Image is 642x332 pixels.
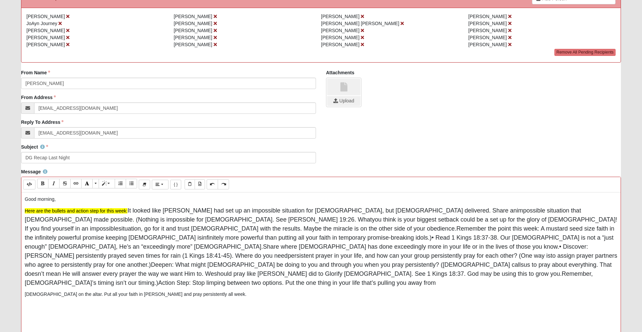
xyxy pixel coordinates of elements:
span: [PERSON_NAME] [468,35,507,40]
span: [PERSON_NAME] [26,35,65,40]
span: [PERSON_NAME] [26,14,65,19]
span: Action Step: Stop limping between two options. Put the one thing in your life that’s pulling you ... [158,279,436,286]
button: Bold (⌘+B) [37,179,48,188]
span: [PERSON_NAME] [174,14,212,19]
a: Remove All Pending Recipients [554,49,616,56]
label: From Name [21,69,50,76]
span: [PERSON_NAME] [26,42,65,47]
span: [PERSON_NAME] [174,21,212,26]
span: Here are the bullets and action step for this week: [25,208,127,214]
button: Link (⌘+K) [70,179,82,188]
label: From Address [21,94,56,101]
span: [PERSON_NAME] [321,28,359,33]
span: should pray like [PERSON_NAME] did to Glorify [DEMOGRAPHIC_DATA]. See 1 Kings 18:37. God may be u... [214,270,562,277]
button: Paste Text [185,179,195,189]
span: It looked like [PERSON_NAME] had set up an impossible situation for [DEMOGRAPHIC_DATA], but [DEMO... [127,207,517,214]
button: Recent Color [81,179,93,188]
span: [PERSON_NAME] [321,42,359,47]
button: Paragraph [152,180,168,189]
span: [PERSON_NAME] [321,14,359,19]
span: JoAyn Journey [26,21,57,26]
button: Merge Field [170,180,182,189]
span: [PERSON_NAME] [174,28,212,33]
button: Remove Font Style (⌘+\) [139,180,150,189]
button: Redo (⌘+⇧+Z) [218,179,229,189]
span: [PERSON_NAME] [468,28,507,33]
span: Deepen: What might [DEMOGRAPHIC_DATA] be doing to you and through you when you pray persistently?... [151,261,524,268]
span: • Read 1 Kings 18:37-38. Our [DEMOGRAPHIC_DATA] is not a “just enough” [DEMOGRAPHIC_DATA], He’s a... [25,234,614,250]
span: [PERSON_NAME] [321,35,359,40]
span: persistent prayer in your life, and how can your group persistently pray for each other? (One way is [288,252,550,259]
button: Ordered list (⌘+⇧+NUM8) [115,179,126,188]
span: [PERSON_NAME] [174,42,212,47]
button: More Color [92,179,99,188]
span: [PERSON_NAME] [PERSON_NAME] [321,21,399,26]
button: Strikethrough (⌘+⇧+S) [59,179,71,188]
label: Subject [21,144,48,150]
span: infinitely more powerful than putting all your faith in temporary promise-breaking idols.) [202,234,432,241]
label: Message [21,168,47,175]
button: Undo (⌘+Z) [207,179,218,189]
button: Italic (⌘+I) [48,179,60,188]
span: [PERSON_NAME] [468,42,507,47]
button: Paste from Word [195,179,205,189]
p: Good morning, [25,196,617,203]
label: Reply To Address [21,119,64,126]
span: [PERSON_NAME] [468,21,507,26]
label: Attachments [326,69,354,76]
span: Share where [DEMOGRAPHIC_DATA] has done exceedingly more in your life or in the lives of those yo... [263,243,559,250]
span: [PERSON_NAME] [468,14,507,19]
span: [PERSON_NAME] [26,28,65,33]
button: Code Editor [23,180,35,189]
p: [DEMOGRAPHIC_DATA] on the altar. Put all your faith in [PERSON_NAME] and pray persistently all week. [25,291,617,298]
span: you think is your biggest setback could be a set up for the glory of [DEMOGRAPHIC_DATA]! If you f... [25,216,617,232]
button: Style [99,179,115,188]
button: Unordered list (⌘+⇧+NUM7) [126,179,137,188]
span: situation, go for it and trust [DEMOGRAPHIC_DATA] with the results. Maybe the miracle is on the o... [118,225,456,232]
span: [PERSON_NAME] [174,35,212,40]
